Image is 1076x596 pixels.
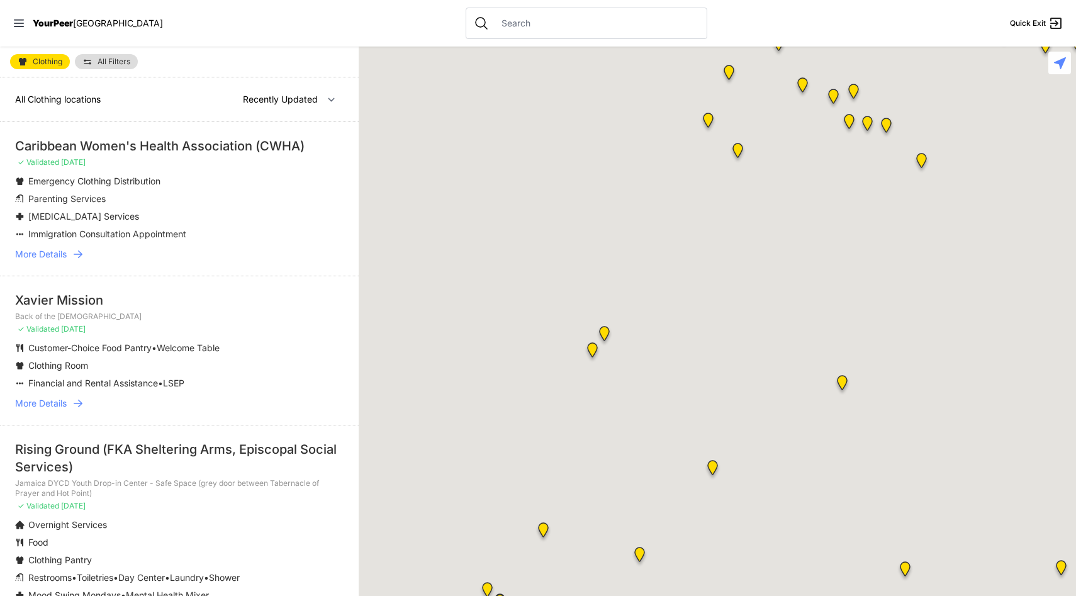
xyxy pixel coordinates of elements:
span: [GEOGRAPHIC_DATA] [73,18,163,28]
span: More Details [15,397,67,410]
div: Xavier Mission [15,291,344,309]
span: • [204,572,209,583]
div: Ford Hall [700,113,716,133]
a: YourPeer[GEOGRAPHIC_DATA] [33,20,163,27]
span: • [152,342,157,353]
span: More Details [15,248,67,261]
div: Avenue Church [834,375,850,395]
span: • [72,572,77,583]
span: Restrooms [28,572,72,583]
input: Search [494,17,699,30]
span: Financial and Rental Assistance [28,378,158,388]
span: Clothing [33,58,62,65]
span: [DATE] [61,157,86,167]
div: East Harlem [878,118,894,138]
p: Jamaica DYCD Youth Drop-in Center - Safe Space (grey door between Tabernacle of Prayer and Hot Po... [15,478,344,498]
a: More Details [15,248,344,261]
span: All Clothing locations [15,94,101,104]
span: ✓ Validated [18,501,59,510]
span: Quick Exit [1010,18,1046,28]
span: [DATE] [61,324,86,334]
div: Main Location [914,153,929,173]
span: • [158,378,163,388]
div: Rising Ground (FKA Sheltering Arms, Episcopal Social Services) [15,441,344,476]
span: YourPeer [33,18,73,28]
span: • [113,572,118,583]
p: Back of the [DEMOGRAPHIC_DATA] [15,312,344,322]
div: Uptown/Harlem DYCD Youth Drop-in Center [826,89,841,109]
span: [DATE] [61,501,86,510]
div: Manhattan [860,116,875,136]
div: The PILLARS – Holistic Recovery Support [795,77,810,98]
a: More Details [15,397,344,410]
span: Toiletries [77,572,113,583]
span: Food [28,537,48,548]
div: Harm Reduction Center [996,28,1012,48]
span: Shower [209,572,240,583]
span: Emergency Clothing Distribution [28,176,160,186]
span: [MEDICAL_DATA] Services [28,211,139,222]
div: Pathways Adult Drop-In Program [597,326,612,346]
span: LSEP [163,378,184,388]
span: • [165,572,170,583]
span: Parenting Services [28,193,106,204]
span: ✓ Validated [18,324,59,334]
span: All Filters [98,58,130,65]
a: Clothing [10,54,70,69]
span: Day Center [118,572,165,583]
div: Caribbean Women's Health Association (CWHA) [15,137,344,155]
div: The Cathedral Church of St. John the Divine [730,143,746,163]
div: Manhattan [705,460,720,480]
span: Clothing Room [28,360,88,371]
span: Customer-Choice Food Pantry [28,342,152,353]
div: 9th Avenue Drop-in Center [535,522,551,543]
div: Manhattan [721,65,737,85]
span: Laundry [170,572,204,583]
a: All Filters [75,54,138,69]
div: Manhattan [846,84,861,104]
span: Overnight Services [28,519,107,530]
span: ✓ Validated [18,157,59,167]
div: Fancy Thrift Shop [897,561,913,582]
span: Immigration Consultation Appointment [28,228,186,239]
a: Quick Exit [1010,16,1063,31]
span: Clothing Pantry [28,554,92,565]
span: Welcome Table [157,342,220,353]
